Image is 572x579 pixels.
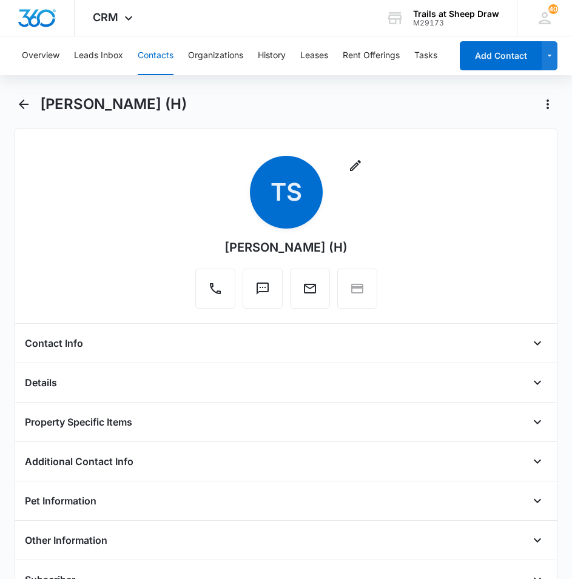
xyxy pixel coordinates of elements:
[414,36,437,75] button: Tasks
[243,287,283,298] a: Text
[258,36,286,75] button: History
[243,269,283,309] button: Text
[250,156,323,229] span: TS
[195,287,235,298] a: Call
[22,36,59,75] button: Overview
[528,452,547,471] button: Open
[15,95,33,114] button: Back
[40,95,187,113] h1: [PERSON_NAME] (H)
[460,41,542,70] button: Add Contact
[300,36,328,75] button: Leases
[413,19,499,27] div: account id
[25,494,96,508] h4: Pet Information
[290,269,330,309] button: Email
[528,530,547,550] button: Open
[528,373,547,392] button: Open
[138,36,173,75] button: Contacts
[93,11,118,24] span: CRM
[528,333,547,353] button: Open
[25,415,132,429] h4: Property Specific Items
[74,36,123,75] button: Leads Inbox
[343,36,400,75] button: Rent Offerings
[25,454,133,469] h4: Additional Contact Info
[195,269,235,309] button: Call
[548,4,558,14] div: notifications count
[528,491,547,510] button: Open
[548,4,558,14] span: 40
[224,238,348,256] div: [PERSON_NAME] (H)
[538,95,557,114] button: Actions
[25,375,57,390] h4: Details
[25,533,107,547] h4: Other Information
[290,287,330,298] a: Email
[188,36,243,75] button: Organizations
[25,336,83,350] h4: Contact Info
[528,412,547,432] button: Open
[413,9,499,19] div: account name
